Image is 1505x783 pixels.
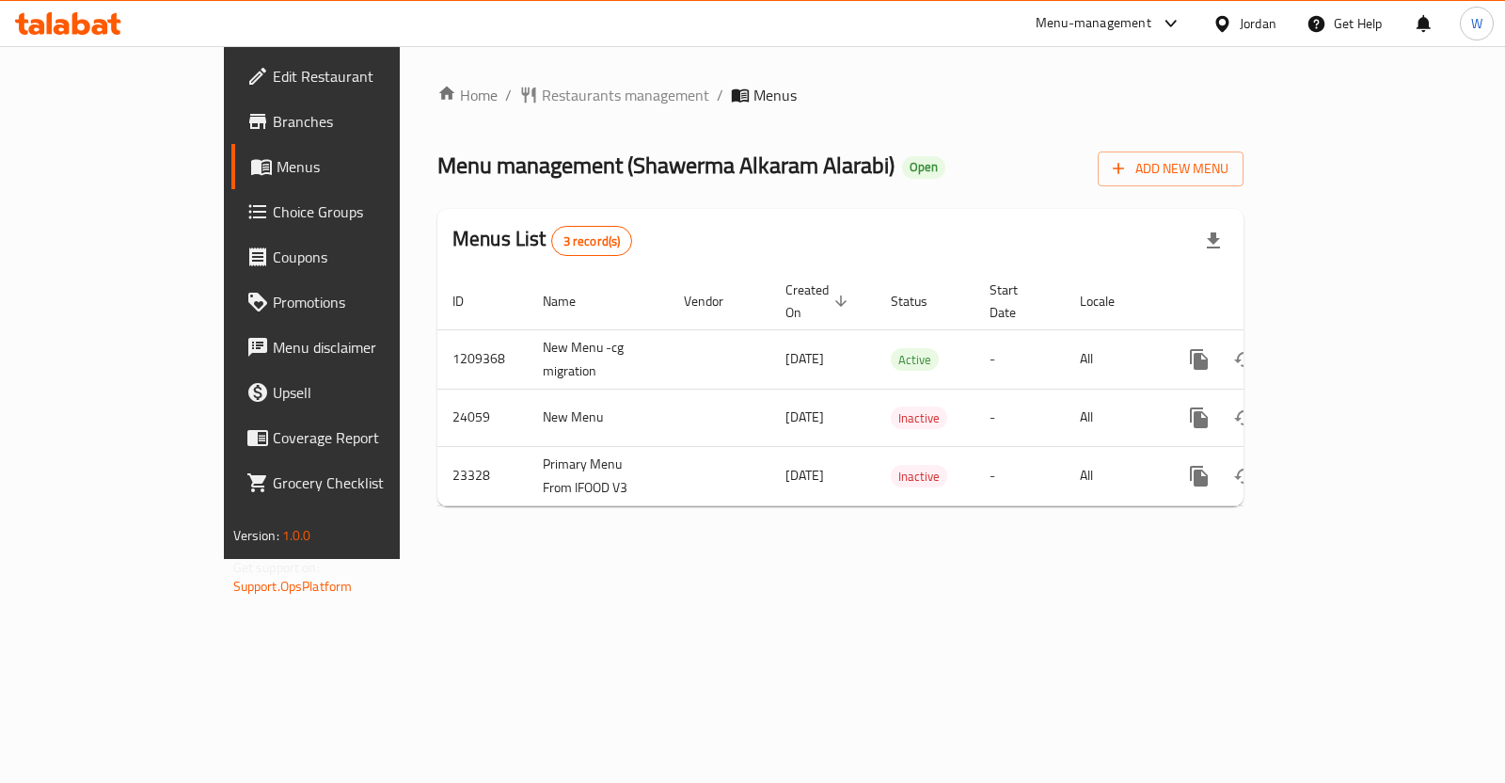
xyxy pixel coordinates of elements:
span: Inactive [891,466,947,487]
span: W [1471,13,1482,34]
button: more [1177,454,1222,499]
span: Restaurants management [542,84,709,106]
a: Choice Groups [231,189,475,234]
span: [DATE] [785,463,824,487]
a: Menu disclaimer [231,325,475,370]
span: [DATE] [785,405,824,429]
span: 3 record(s) [552,232,632,250]
span: Get support on: [233,555,320,580]
table: enhanced table [437,273,1372,506]
span: Created On [785,279,853,324]
span: Edit Restaurant [273,65,460,88]
td: All [1065,329,1162,389]
button: Change Status [1222,337,1267,382]
a: Coverage Report [231,415,475,460]
span: Grocery Checklist [273,471,460,494]
span: Menus [277,155,460,178]
nav: breadcrumb [437,84,1244,106]
span: Open [902,159,945,175]
td: - [974,389,1065,446]
a: Edit Restaurant [231,54,475,99]
div: Menu-management [1036,12,1151,35]
td: Primary Menu From IFOOD V3 [528,446,669,505]
span: Version: [233,523,279,548]
td: 24059 [437,389,528,446]
td: All [1065,389,1162,446]
span: Promotions [273,291,460,313]
div: Export file [1191,218,1236,264]
span: Name [543,290,600,312]
div: Total records count [551,226,633,256]
span: Upsell [273,381,460,404]
li: / [717,84,723,106]
button: more [1177,337,1222,382]
td: All [1065,446,1162,505]
td: - [974,446,1065,505]
a: Grocery Checklist [231,460,475,505]
span: Status [891,290,952,312]
span: Locale [1080,290,1139,312]
div: Active [891,348,939,371]
a: Menus [231,144,475,189]
span: Choice Groups [273,200,460,223]
th: Actions [1162,273,1372,330]
span: [DATE] [785,346,824,371]
span: 1.0.0 [282,523,311,548]
li: / [505,84,512,106]
button: more [1177,395,1222,440]
div: Inactive [891,407,947,429]
button: Change Status [1222,454,1267,499]
span: Branches [273,110,460,133]
div: Open [902,156,945,179]
a: Promotions [231,280,475,325]
span: Menu disclaimer [273,336,460,359]
a: Restaurants management [519,84,709,106]
button: Add New Menu [1098,152,1244,186]
a: Coupons [231,234,475,280]
span: Start Date [990,279,1042,324]
td: 1209368 [437,329,528,389]
td: 23328 [437,446,528,505]
span: Menus [753,84,797,106]
h2: Menus List [452,225,632,256]
span: Vendor [684,290,748,312]
div: Jordan [1240,13,1276,34]
a: Upsell [231,370,475,415]
a: Branches [231,99,475,144]
span: Menu management ( Shawerma Alkaram Alarabi ) [437,144,895,186]
span: ID [452,290,488,312]
td: New Menu -cg migration [528,329,669,389]
td: - [974,329,1065,389]
span: Coupons [273,246,460,268]
span: Add New Menu [1113,157,1228,181]
td: New Menu [528,389,669,446]
span: Active [891,349,939,371]
span: Inactive [891,407,947,429]
span: Coverage Report [273,426,460,449]
button: Change Status [1222,395,1267,440]
a: Support.OpsPlatform [233,574,353,599]
div: Inactive [891,465,947,487]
